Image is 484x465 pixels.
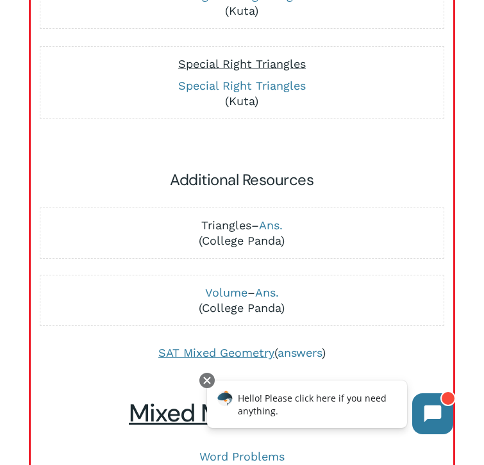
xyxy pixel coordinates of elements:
[201,218,251,232] a: Triangles
[255,286,279,299] a: Ans.
[129,397,355,429] u: Mixed Math Practice
[278,346,322,359] a: answers
[194,370,466,447] iframe: Chatbot
[199,450,285,463] a: Word Problems
[178,79,306,92] a: Special Right Triangles
[158,346,274,359] a: SAT Mixed Geometry
[205,286,247,299] a: Volume
[44,345,440,361] p: ( )
[178,57,306,70] span: Special Right Triangles
[47,218,437,249] p: – (College Panda)
[47,285,437,316] p: – (College Panda)
[259,218,283,232] a: Ans.
[47,78,437,109] p: (Kuta)
[44,170,440,190] h5: Additional Resources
